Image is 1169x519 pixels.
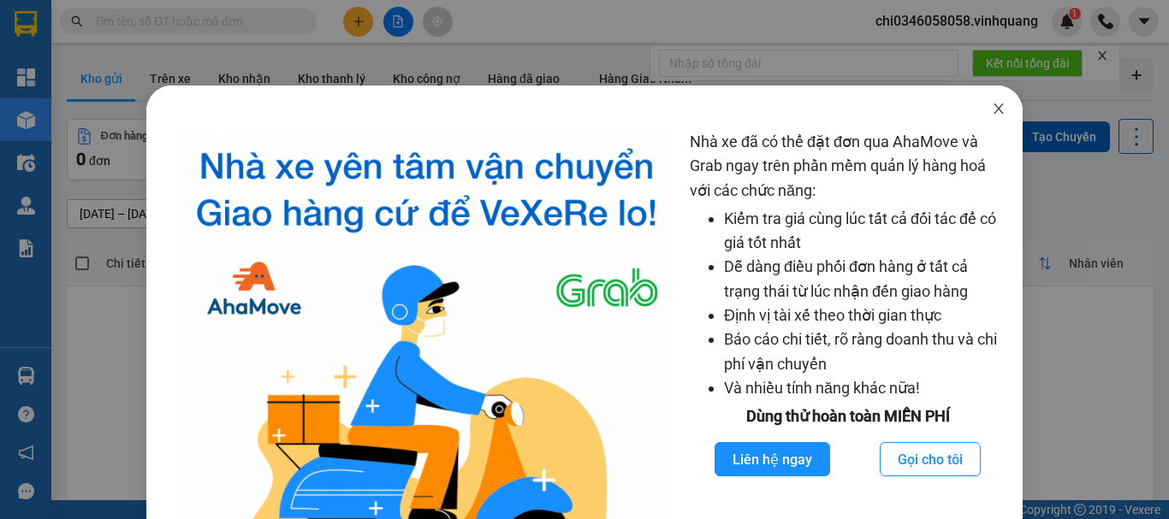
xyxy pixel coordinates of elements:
[690,404,1006,428] div: Dùng thử hoàn toàn MIỄN PHÍ
[898,449,963,470] span: Gọi cho tôi
[715,442,830,476] button: Liên hệ ngay
[992,102,1006,115] span: close
[724,376,1006,400] li: Và nhiều tính năng khác nữa!
[975,86,1023,133] button: Close
[880,442,981,476] button: Gọi cho tôi
[724,304,1006,327] li: Định vị tài xế theo thời gian thực
[724,327,1006,376] li: Báo cáo chi tiết, rõ ràng doanh thu và chi phí vận chuyển
[733,449,812,470] span: Liên hệ ngay
[724,207,1006,256] li: Kiểm tra giá cùng lúc tất cả đối tác để có giá tốt nhất
[724,255,1006,304] li: Dễ dàng điều phối đơn hàng ở tất cả trạng thái từ lúc nhận đến giao hàng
